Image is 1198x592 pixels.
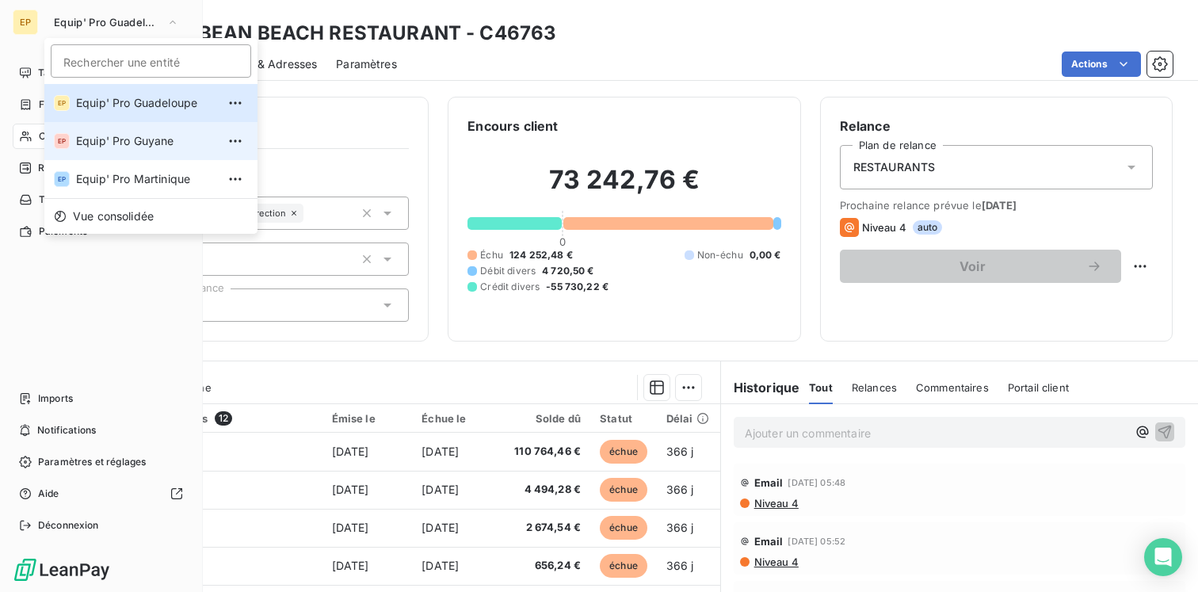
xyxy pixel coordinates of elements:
[38,455,146,469] span: Paramètres et réglages
[332,445,369,458] span: [DATE]
[54,171,70,187] div: EP
[721,378,800,397] h6: Historique
[666,559,694,572] span: 366 j
[480,264,536,278] span: Débit divers
[511,412,581,425] div: Solde dû
[38,161,80,175] span: Relances
[840,116,1153,136] h6: Relance
[128,162,409,184] span: Propriétés Client
[982,199,1017,212] span: [DATE]
[422,445,459,458] span: [DATE]
[1008,381,1069,394] span: Portail client
[303,206,316,220] input: Ajouter une valeur
[666,483,694,496] span: 366 j
[840,199,1153,212] span: Prochaine relance prévue le
[546,280,609,294] span: -55 730,22 €
[754,476,784,489] span: Email
[1144,538,1182,576] div: Open Intercom Messenger
[39,193,72,207] span: Tâches
[54,133,70,149] div: EP
[750,248,781,262] span: 0,00 €
[51,44,251,78] input: placeholder
[422,521,459,534] span: [DATE]
[511,520,581,536] span: 2 674,54 €
[422,559,459,572] span: [DATE]
[332,521,369,534] span: [DATE]
[542,264,594,278] span: 4 720,50 €
[788,478,845,487] span: [DATE] 05:48
[467,164,780,212] h2: 73 242,76 €
[215,411,232,426] span: 12
[332,412,403,425] div: Émise le
[76,171,216,187] span: Equip' Pro Martinique
[509,248,573,262] span: 124 252,48 €
[859,260,1086,273] span: Voir
[73,208,154,224] span: Vue consolidée
[38,66,112,80] span: Tableau de bord
[37,423,96,437] span: Notifications
[38,518,99,533] span: Déconnexion
[422,483,459,496] span: [DATE]
[480,248,503,262] span: Échu
[1062,52,1141,77] button: Actions
[39,224,87,239] span: Paiements
[852,381,897,394] span: Relances
[54,95,70,111] div: EP
[511,444,581,460] span: 110 764,46 €
[13,557,111,582] img: Logo LeanPay
[809,381,833,394] span: Tout
[753,497,799,510] span: Niveau 4
[467,116,558,136] h6: Encours client
[76,95,216,111] span: Equip' Pro Guadeloupe
[38,487,59,501] span: Aide
[853,159,936,175] span: RESTAURANTS
[76,133,216,149] span: Equip' Pro Guyane
[422,412,492,425] div: Échue le
[697,248,743,262] span: Non-échu
[600,554,647,578] span: échue
[54,16,160,29] span: Equip' Pro Guadeloupe
[206,56,317,72] span: Contacts & Adresses
[39,97,79,112] span: Factures
[753,556,799,568] span: Niveau 4
[332,483,369,496] span: [DATE]
[247,208,286,218] span: Direction
[754,535,784,548] span: Email
[600,440,647,464] span: échue
[39,129,71,143] span: Clients
[666,412,709,425] div: Délai
[862,221,906,234] span: Niveau 4
[913,220,943,235] span: auto
[511,482,581,498] span: 4 494,28 €
[666,445,694,458] span: 366 j
[666,521,694,534] span: 366 j
[600,516,647,540] span: échue
[788,537,845,546] span: [DATE] 05:52
[13,481,189,506] a: Aide
[109,411,313,426] div: Pièces comptables
[336,56,397,72] span: Paramètres
[916,381,989,394] span: Commentaires
[600,412,647,425] div: Statut
[13,10,38,35] div: EP
[480,280,540,294] span: Crédit divers
[559,235,566,248] span: 0
[511,558,581,574] span: 656,24 €
[139,19,556,48] h3: CARIBBEAN BEACH RESTAURANT - C46763
[38,391,73,406] span: Imports
[332,559,369,572] span: [DATE]
[600,478,647,502] span: échue
[840,250,1121,283] button: Voir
